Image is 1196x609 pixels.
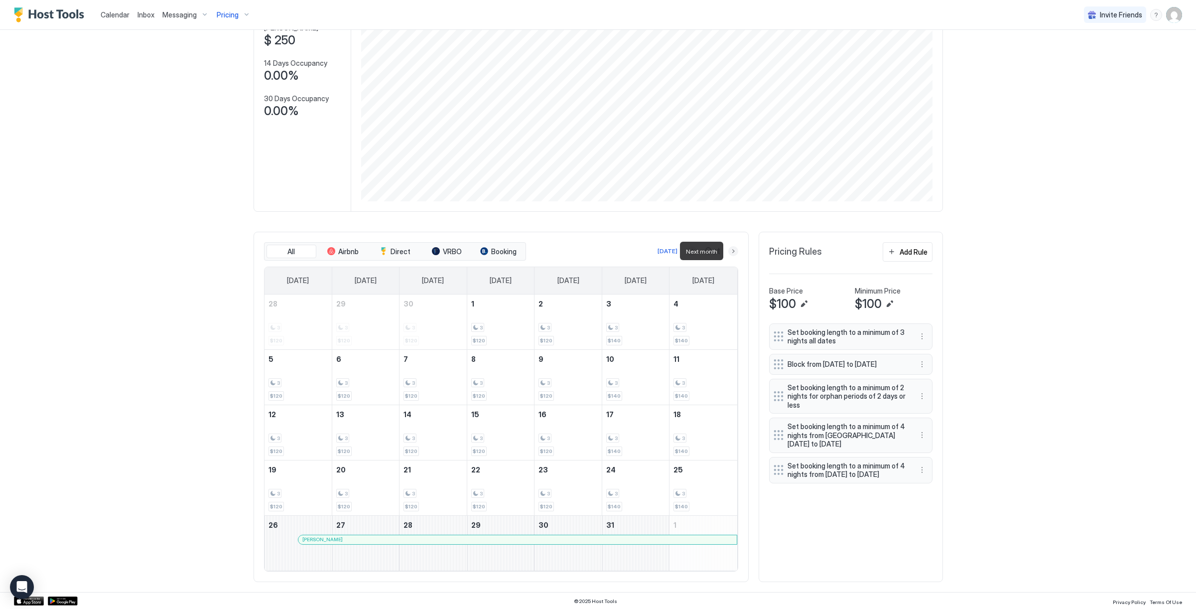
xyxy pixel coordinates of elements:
td: October 14, 2025 [399,405,467,460]
span: 3 [345,435,348,442]
span: 28 [403,521,412,529]
a: Terms Of Use [1150,596,1182,607]
div: [DATE] [658,247,677,256]
span: $120 [540,393,552,399]
button: Edit [798,298,810,310]
button: More options [916,330,928,342]
span: $120 [473,337,485,344]
span: Direct [391,247,410,256]
td: October 11, 2025 [669,349,737,405]
a: October 29, 2025 [467,516,534,534]
a: October 10, 2025 [602,350,669,368]
div: menu [916,464,928,476]
a: October 25, 2025 [669,460,737,479]
div: Open Intercom Messenger [10,575,34,599]
td: October 5, 2025 [265,349,332,405]
td: September 28, 2025 [265,295,332,350]
a: Monday [345,267,387,294]
span: [DATE] [490,276,512,285]
span: Invite Friends [1100,10,1142,19]
span: 3 [480,435,483,442]
span: $120 [405,393,417,399]
a: Wednesday [480,267,522,294]
a: Host Tools Logo [14,7,89,22]
a: App Store [14,597,44,606]
span: $140 [675,448,688,455]
span: Set booking length to a minimum of 2 nights for orphan periods of 2 days or less [788,383,906,410]
span: 3 [615,490,618,497]
a: October 18, 2025 [669,405,737,424]
span: 3 [615,380,618,386]
span: 3 [345,490,348,497]
td: October 22, 2025 [467,460,534,515]
span: Inbox [137,10,154,19]
td: October 1, 2025 [467,295,534,350]
span: $140 [608,503,621,510]
a: October 30, 2025 [534,516,602,534]
td: October 17, 2025 [602,405,669,460]
span: $120 [473,448,485,455]
span: 4 [673,300,678,308]
a: September 28, 2025 [265,295,332,313]
span: Messaging [162,10,197,19]
a: October 6, 2025 [332,350,399,368]
span: 3 [615,324,618,331]
td: October 23, 2025 [534,460,602,515]
a: October 17, 2025 [602,405,669,424]
span: $120 [270,448,282,455]
div: tab-group [264,242,526,261]
span: 9 [538,355,543,363]
a: October 31, 2025 [602,516,669,534]
button: More options [916,464,928,476]
span: $100 [769,297,796,311]
span: Pricing [217,10,239,19]
span: 17 [606,410,614,419]
span: 6 [336,355,341,363]
span: 3 [480,380,483,386]
span: [PERSON_NAME] [302,536,343,543]
td: October 6, 2025 [332,349,399,405]
span: $120 [540,503,552,510]
span: Booking [491,247,517,256]
span: $100 [855,297,882,311]
span: 29 [471,521,481,529]
span: 3 [615,435,618,442]
span: 20 [336,465,346,474]
a: Calendar [101,9,130,20]
a: October 27, 2025 [332,516,399,534]
span: 27 [336,521,345,529]
span: $140 [608,448,621,455]
span: $140 [675,337,688,344]
td: October 8, 2025 [467,349,534,405]
span: 14 [403,410,411,419]
span: 19 [268,465,276,474]
span: 3 [682,324,685,331]
span: Minimum Price [855,287,901,296]
td: October 31, 2025 [602,515,669,571]
button: More options [916,429,928,441]
span: $120 [270,503,282,510]
span: 3 [682,490,685,497]
span: 30 Days Occupancy [264,94,329,103]
a: October 23, 2025 [534,460,602,479]
button: VRBO [422,245,472,259]
span: 8 [471,355,476,363]
span: $120 [540,448,552,455]
td: October 19, 2025 [265,460,332,515]
span: 0.00% [264,104,299,119]
span: $140 [675,503,688,510]
div: Add Rule [900,247,928,257]
span: 3 [682,380,685,386]
td: October 12, 2025 [265,405,332,460]
td: October 13, 2025 [332,405,399,460]
span: 11 [673,355,679,363]
span: 28 [268,300,277,308]
span: 16 [538,410,546,419]
div: menu [916,390,928,402]
a: October 9, 2025 [534,350,602,368]
td: October 2, 2025 [534,295,602,350]
td: October 10, 2025 [602,349,669,405]
a: Inbox [137,9,154,20]
span: $ 250 [264,33,295,48]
